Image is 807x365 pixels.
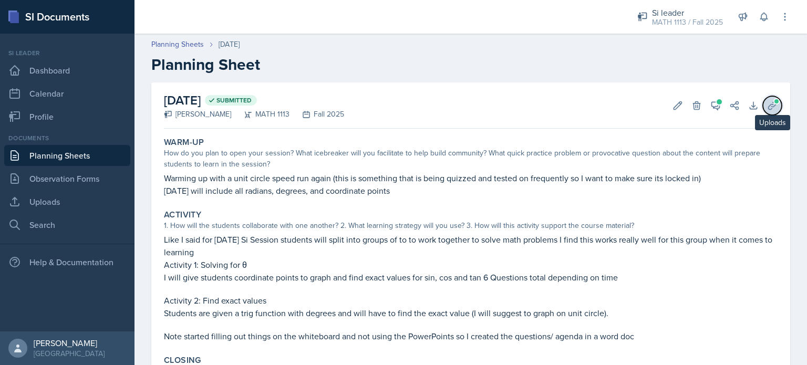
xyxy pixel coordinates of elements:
label: Activity [164,210,201,220]
a: Observation Forms [4,168,130,189]
p: Activity 1: Solving for θ [164,258,778,271]
div: Si leader [652,6,723,19]
a: Uploads [4,191,130,212]
p: Note started filling out things on the whiteboard and not using the PowerPoints so I created the ... [164,330,778,342]
button: Uploads [763,96,782,115]
p: Like I said for [DATE] Si Session students will split into groups of to to work together to solve... [164,233,778,258]
a: Planning Sheets [4,145,130,166]
a: Planning Sheets [151,39,204,50]
div: [GEOGRAPHIC_DATA] [34,348,105,359]
a: Calendar [4,83,130,104]
h2: [DATE] [164,91,344,110]
div: Documents [4,133,130,143]
p: Students are given a trig function with degrees and will have to find the exact value (I will sug... [164,307,778,319]
p: [DATE] will include all radians, degrees, and coordinate points [164,184,778,197]
div: [PERSON_NAME] [164,109,231,120]
span: Submitted [216,96,252,105]
div: Si leader [4,48,130,58]
p: Activity 2: Find exact values [164,294,778,307]
p: I will give students coordinate points to graph and find exact values for sin, cos and tan 6 Ques... [164,271,778,284]
div: [PERSON_NAME] [34,338,105,348]
a: Dashboard [4,60,130,81]
div: [DATE] [219,39,240,50]
div: 1. How will the students collaborate with one another? 2. What learning strategy will you use? 3.... [164,220,778,231]
div: Fall 2025 [289,109,344,120]
div: How do you plan to open your session? What icebreaker will you facilitate to help build community... [164,148,778,170]
label: Warm-Up [164,137,204,148]
div: MATH 1113 [231,109,289,120]
div: MATH 1113 / Fall 2025 [652,17,723,28]
p: Warming up with a unit circle speed run again (this is something that is being quizzed and tested... [164,172,778,184]
a: Profile [4,106,130,127]
a: Search [4,214,130,235]
div: Help & Documentation [4,252,130,273]
h2: Planning Sheet [151,55,790,74]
